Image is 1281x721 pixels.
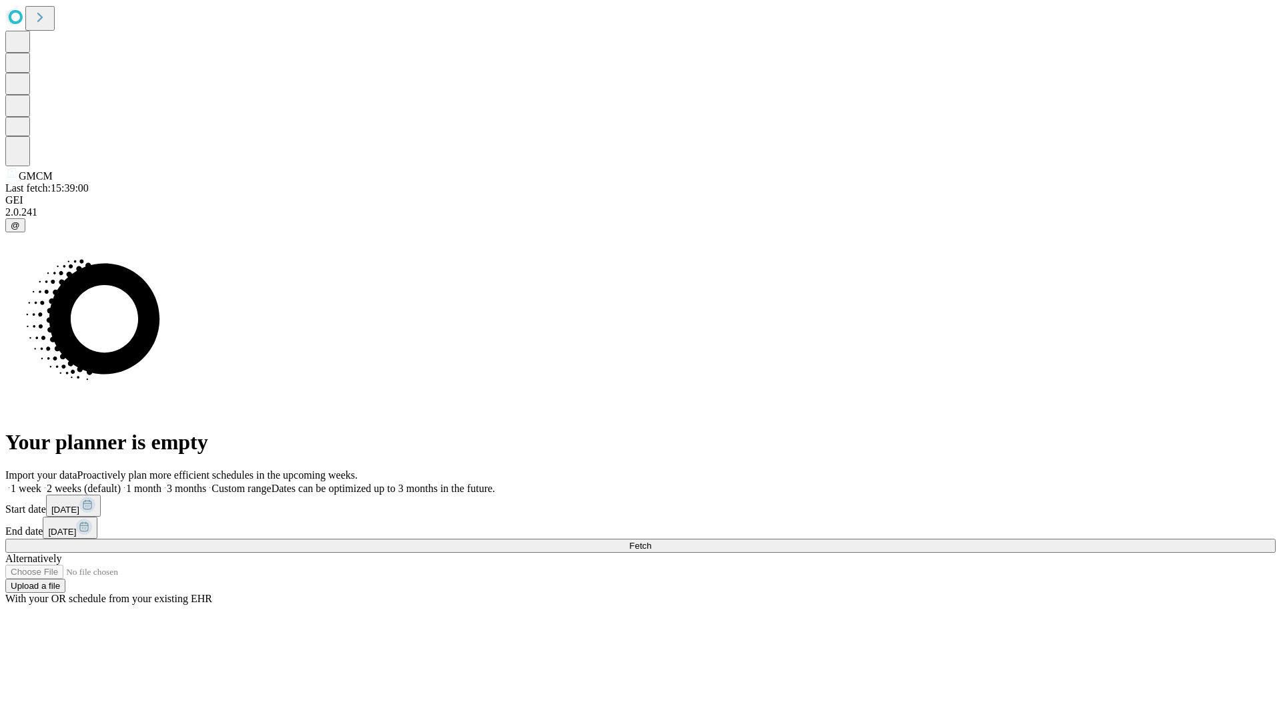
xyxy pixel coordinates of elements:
[5,182,89,194] span: Last fetch: 15:39:00
[629,541,651,551] span: Fetch
[5,517,1276,539] div: End date
[5,469,77,481] span: Import your data
[11,483,41,494] span: 1 week
[211,483,271,494] span: Custom range
[43,517,97,539] button: [DATE]
[77,469,358,481] span: Proactively plan more efficient schedules in the upcoming weeks.
[5,539,1276,553] button: Fetch
[19,170,53,182] span: GMCM
[48,527,76,537] span: [DATE]
[47,483,121,494] span: 2 weeks (default)
[5,194,1276,206] div: GEI
[5,495,1276,517] div: Start date
[5,218,25,232] button: @
[11,220,20,230] span: @
[126,483,161,494] span: 1 month
[5,553,61,564] span: Alternatively
[5,430,1276,455] h1: Your planner is empty
[5,206,1276,218] div: 2.0.241
[5,593,212,604] span: With your OR schedule from your existing EHR
[51,505,79,515] span: [DATE]
[272,483,495,494] span: Dates can be optimized up to 3 months in the future.
[5,579,65,593] button: Upload a file
[46,495,101,517] button: [DATE]
[167,483,206,494] span: 3 months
